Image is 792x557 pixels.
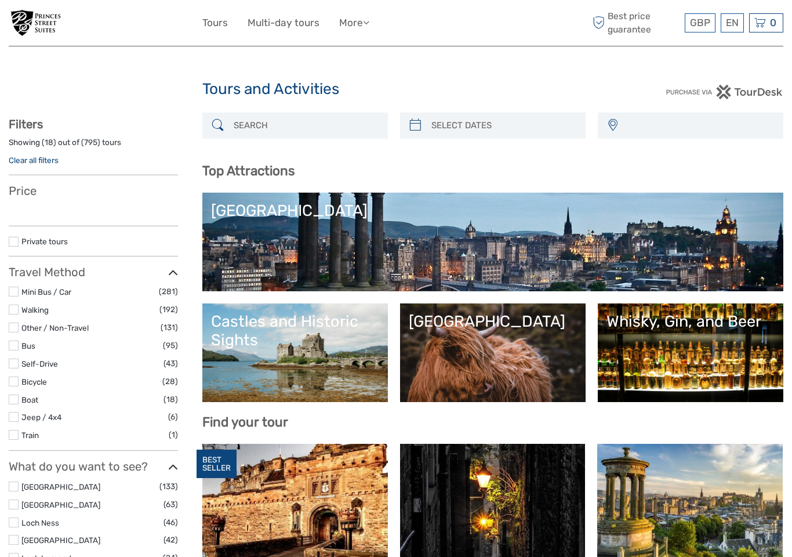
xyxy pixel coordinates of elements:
a: [GEOGRAPHIC_DATA] [21,536,100,545]
b: Find your tour [202,414,288,430]
a: Whisky, Gin, and Beer [606,312,775,393]
span: (42) [164,533,178,547]
span: (133) [159,480,178,493]
span: (1) [169,428,178,442]
a: Mini Bus / Car [21,287,71,296]
label: 795 [84,137,97,148]
a: Tours [202,15,228,31]
span: (95) [163,339,178,352]
a: Bus [21,341,35,350]
div: EN [721,13,744,32]
span: (131) [161,321,178,334]
a: Multi-day tours [248,15,319,31]
span: 0 [768,17,778,28]
a: Self-Drive [21,359,58,368]
h3: What do you want to see? [9,460,178,473]
a: [GEOGRAPHIC_DATA] [211,201,775,283]
span: (281) [159,285,178,298]
div: BEST SELLER [197,450,237,479]
div: Castles and Historic Sights [211,312,379,350]
a: More [339,15,369,31]
span: (46) [164,516,178,529]
h1: Tours and Activities [202,80,590,99]
span: (63) [164,498,178,511]
a: Loch Ness [21,518,59,527]
a: [GEOGRAPHIC_DATA] [21,500,100,509]
span: (18) [164,393,178,406]
label: 18 [45,137,53,148]
a: [GEOGRAPHIC_DATA] [409,312,577,393]
span: (43) [164,357,178,370]
span: Best price guarantee [590,10,682,35]
img: PurchaseViaTourDesk.png [666,85,783,99]
span: GBP [690,17,710,28]
strong: Filters [9,117,43,131]
div: [GEOGRAPHIC_DATA] [409,312,577,331]
b: Top Attractions [202,163,295,179]
h3: Price [9,184,178,198]
h3: Travel Method [9,265,178,279]
input: SELECT DATES [427,115,580,136]
div: Whisky, Gin, and Beer [606,312,775,331]
a: Other / Non-Travel [21,323,89,332]
img: 743-f49adcdf-e477-4e25-b52f-b76abf60a11f_logo_small.jpg [9,9,63,37]
a: Jeep / 4x4 [21,413,61,422]
a: Boat [21,395,38,404]
a: Train [21,431,39,440]
a: Castles and Historic Sights [211,312,379,393]
div: [GEOGRAPHIC_DATA] [211,201,775,220]
div: Showing ( ) out of ( ) tours [9,137,178,155]
a: Clear all filters [9,155,59,165]
a: [GEOGRAPHIC_DATA] [21,482,100,491]
span: (28) [162,375,178,388]
a: Private tours [21,237,68,246]
a: Bicycle [21,377,47,386]
input: SEARCH [229,115,382,136]
span: (6) [168,410,178,424]
span: (192) [159,303,178,316]
a: Walking [21,305,49,314]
